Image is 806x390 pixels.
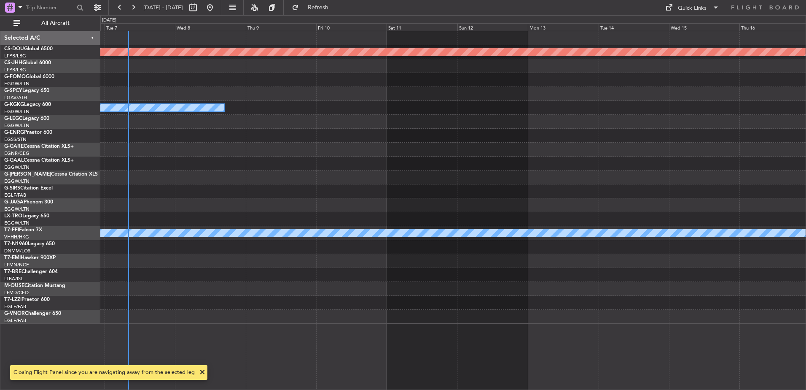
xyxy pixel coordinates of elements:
[9,16,91,30] button: All Aircraft
[4,60,22,65] span: CS-JHH
[4,130,24,135] span: G-ENRG
[387,23,457,31] div: Sat 11
[4,144,74,149] a: G-GARECessna Citation XLS+
[175,23,245,31] div: Wed 8
[4,317,26,324] a: EGLF/FAB
[102,17,116,24] div: [DATE]
[105,23,175,31] div: Tue 7
[4,53,26,59] a: LFPB/LBG
[4,248,30,254] a: DNMM/LOS
[528,23,598,31] div: Mon 13
[4,136,27,143] a: EGSS/STN
[4,269,21,274] span: T7-BRE
[4,88,49,93] a: G-SPCYLegacy 650
[4,297,50,302] a: T7-LZZIPraetor 600
[4,172,51,177] span: G-[PERSON_NAME]
[4,214,22,219] span: LX-TRO
[13,368,195,377] div: Closing Flight Panel since you are navigating away from the selected leg
[4,122,30,129] a: EGGW/LTN
[4,311,25,316] span: G-VNOR
[4,290,29,296] a: LFMD/CEQ
[4,311,61,316] a: G-VNORChallenger 650
[4,46,53,51] a: CS-DOUGlobal 6500
[4,46,24,51] span: CS-DOU
[4,186,20,191] span: G-SIRS
[4,60,51,65] a: CS-JHHGlobal 6000
[301,5,336,11] span: Refresh
[4,144,24,149] span: G-GARE
[4,74,26,79] span: G-FOMO
[288,1,339,14] button: Refresh
[143,4,183,11] span: [DATE] - [DATE]
[4,178,30,184] a: EGGW/LTN
[669,23,739,31] div: Wed 15
[4,241,28,246] span: T7-N1960
[4,102,51,107] a: G-KGKGLegacy 600
[4,67,26,73] a: LFPB/LBG
[599,23,669,31] div: Tue 14
[4,303,26,310] a: EGLF/FAB
[246,23,316,31] div: Thu 9
[4,172,98,177] a: G-[PERSON_NAME]Cessna Citation XLS
[4,227,19,233] span: T7-FFI
[4,130,52,135] a: G-ENRGPraetor 600
[4,186,53,191] a: G-SIRSCitation Excel
[4,276,23,282] a: LTBA/ISL
[4,206,30,212] a: EGGW/LTN
[4,88,22,93] span: G-SPCY
[4,220,30,226] a: EGGW/LTN
[4,200,53,205] a: G-JAGAPhenom 300
[26,1,74,14] input: Trip Number
[4,283,65,288] a: M-OUSECitation Mustang
[4,214,49,219] a: LX-TROLegacy 650
[4,95,27,101] a: LGAV/ATH
[4,200,24,205] span: G-JAGA
[4,192,26,198] a: EGLF/FAB
[4,297,21,302] span: T7-LZZI
[4,262,29,268] a: LFMN/NCE
[4,116,49,121] a: G-LEGCLegacy 600
[4,116,22,121] span: G-LEGC
[22,20,89,26] span: All Aircraft
[4,158,74,163] a: G-GAALCessna Citation XLS+
[4,255,56,260] a: T7-EMIHawker 900XP
[4,255,21,260] span: T7-EMI
[4,234,29,240] a: VHHH/HKG
[4,283,24,288] span: M-OUSE
[4,102,24,107] span: G-KGKG
[4,108,30,115] a: EGGW/LTN
[4,81,30,87] a: EGGW/LTN
[4,269,58,274] a: T7-BREChallenger 604
[316,23,387,31] div: Fri 10
[661,1,723,14] button: Quick Links
[4,74,54,79] a: G-FOMOGlobal 6000
[4,164,30,171] a: EGGW/LTN
[457,23,528,31] div: Sun 12
[4,241,55,246] a: T7-N1960Legacy 650
[4,227,42,233] a: T7-FFIFalcon 7X
[4,158,24,163] span: G-GAAL
[678,4,707,13] div: Quick Links
[4,150,30,157] a: EGNR/CEG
